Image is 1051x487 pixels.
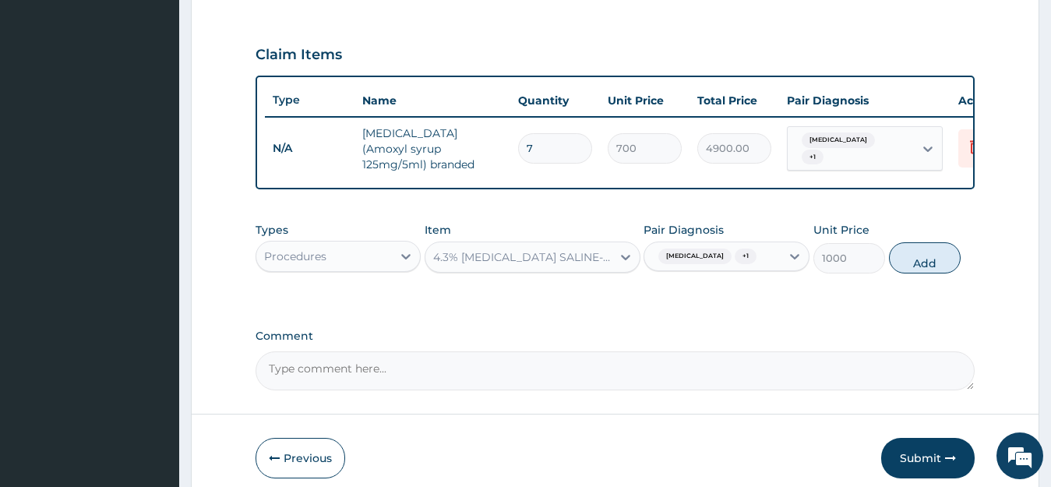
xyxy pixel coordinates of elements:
[264,249,326,264] div: Procedures
[735,249,757,264] span: + 1
[256,8,293,45] div: Minimize live chat window
[90,145,215,302] span: We're online!
[29,78,63,117] img: d_794563401_company_1708531726252_794563401
[813,222,869,238] label: Unit Price
[256,47,342,64] h3: Claim Items
[644,222,724,238] label: Pair Diagnosis
[658,249,732,264] span: [MEDICAL_DATA]
[889,242,961,273] button: Add
[256,224,288,237] label: Types
[802,132,875,148] span: [MEDICAL_DATA]
[265,134,354,163] td: N/A
[433,249,613,265] div: 4.3% [MEDICAL_DATA] SALINE--IVF/PACK
[779,85,950,116] th: Pair Diagnosis
[354,85,510,116] th: Name
[8,323,297,377] textarea: Type your message and hit 'Enter'
[802,150,824,165] span: + 1
[425,222,451,238] label: Item
[81,87,262,108] div: Chat with us now
[881,438,975,478] button: Submit
[256,330,975,343] label: Comment
[600,85,689,116] th: Unit Price
[256,438,345,478] button: Previous
[354,118,510,180] td: [MEDICAL_DATA] (Amoxyl syrup 125mg/5ml) branded
[689,85,779,116] th: Total Price
[950,85,1028,116] th: Actions
[265,86,354,115] th: Type
[510,85,600,116] th: Quantity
